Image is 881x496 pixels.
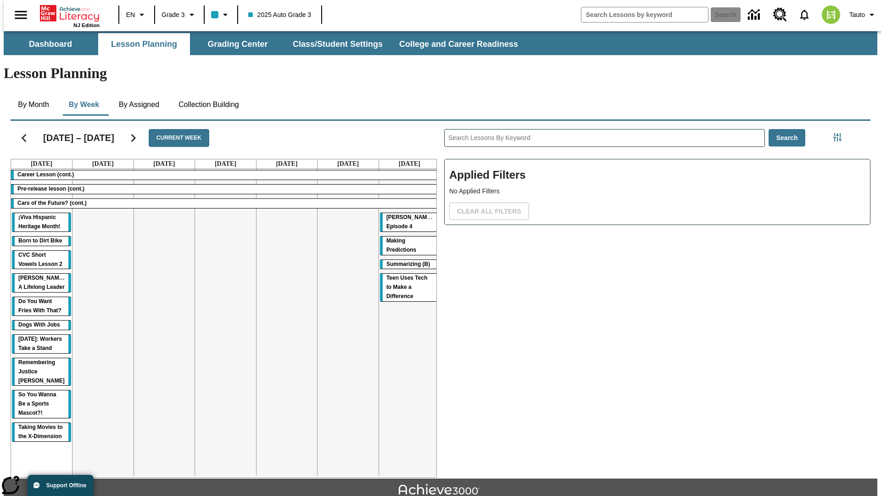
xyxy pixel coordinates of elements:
div: Teen Uses Tech to Make a Difference [380,274,439,301]
h2: Applied Filters [449,164,865,186]
div: Pre-release lesson (cont.) [11,185,440,194]
p: No Applied Filters [449,186,865,196]
button: By Assigned [112,94,167,116]
div: Ella Menopi: Episode 4 [380,213,439,231]
a: Home [40,4,100,23]
span: Taking Movies to the X-Dimension [18,424,62,440]
div: Calendar [3,117,437,478]
button: Collection Building [171,94,246,116]
span: So You Wanna Be a Sports Mascot?! [18,391,56,416]
button: Previous [12,126,36,150]
a: September 6, 2025 [335,159,361,169]
div: Search [437,117,870,478]
a: September 7, 2025 [397,159,422,169]
div: So You Wanna Be a Sports Mascot?! [12,390,71,418]
button: Class/Student Settings [285,33,390,55]
span: NJ Edition [73,23,100,28]
button: Current Week [149,129,209,147]
span: Do You Want Fries With That? [18,298,61,314]
button: Next [122,126,145,150]
span: 2025 Auto Grade 3 [248,10,312,20]
button: Lesson Planning [98,33,190,55]
button: Search [769,129,806,147]
a: September 5, 2025 [274,159,299,169]
button: Dashboard [5,33,96,55]
button: College and Career Readiness [392,33,525,55]
button: Open side menu [7,1,34,28]
div: ¡Viva Hispanic Heritage Month! [12,213,71,231]
button: Filters Side menu [828,128,847,147]
span: Making Predictions [386,237,416,253]
div: Remembering Justice O'Connor [12,358,71,386]
span: Cars of the Future? (cont.) [17,200,87,206]
div: Do You Want Fries With That? [12,297,71,316]
span: Dogs With Jobs [18,321,60,328]
button: Select a new avatar [816,3,846,27]
h1: Lesson Planning [4,65,877,82]
div: Cars of the Future? (cont.) [11,199,440,208]
span: Labor Day: Workers Take a Stand [18,336,62,351]
span: ¡Viva Hispanic Heritage Month! [18,214,60,230]
a: September 1, 2025 [29,159,54,169]
span: Dianne Feinstein: A Lifelong Leader [18,275,67,290]
div: Labor Day: Workers Take a Stand [12,335,71,353]
button: Support Offline [28,475,94,496]
div: CVC Short Vowels Lesson 2 [12,251,71,269]
a: Resource Center, Will open in new tab [768,2,792,27]
div: Summarizing (B) [380,260,439,269]
div: Taking Movies to the X-Dimension [12,423,71,441]
span: CVC Short Vowels Lesson 2 [18,252,62,267]
div: Career Lesson (cont.) [11,170,440,180]
button: Class color is light blue. Change class color [207,6,234,23]
button: Language: EN, Select a language [122,6,151,23]
span: Teen Uses Tech to Make a Difference [386,275,428,299]
img: avatar image [822,6,840,24]
span: Summarizing (B) [386,261,430,267]
a: Notifications [792,3,816,27]
span: Born to Dirt Bike [18,237,62,244]
button: By Week [61,94,107,116]
a: September 4, 2025 [213,159,238,169]
a: September 3, 2025 [151,159,177,169]
div: Making Predictions [380,237,439,255]
a: September 2, 2025 [90,159,116,169]
span: Tauto [849,10,865,20]
span: Grade 3 [162,10,185,20]
span: Support Offline [46,482,86,489]
div: Dianne Feinstein: A Lifelong Leader [12,274,71,292]
div: Born to Dirt Bike [12,237,71,246]
span: Pre-release lesson (cont.) [17,186,84,192]
div: SubNavbar [4,33,526,55]
input: search field [581,7,708,22]
div: Dogs With Jobs [12,321,71,330]
button: Grade: Grade 3, Select a grade [158,6,201,23]
div: Home [40,3,100,28]
div: SubNavbar [4,31,877,55]
button: Grading Center [192,33,284,55]
input: Search Lessons By Keyword [445,130,764,147]
span: Career Lesson (cont.) [17,171,74,178]
div: Applied Filters [444,159,870,225]
a: Data Center [742,2,768,28]
button: Profile/Settings [846,6,881,23]
span: EN [126,10,135,20]
button: By Month [11,94,56,116]
h2: [DATE] – [DATE] [43,132,114,143]
span: Remembering Justice O'Connor [18,359,65,384]
span: Ella Menopi: Episode 4 [386,214,435,230]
